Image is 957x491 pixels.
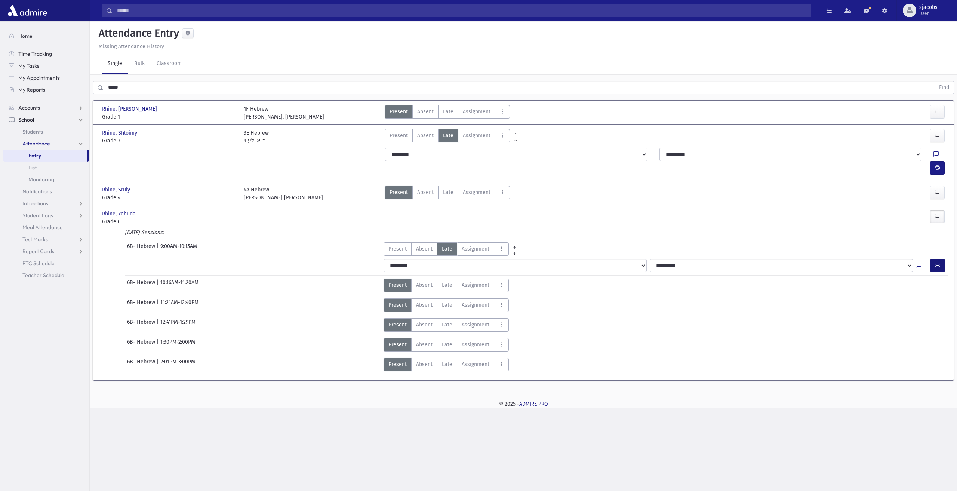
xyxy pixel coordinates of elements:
[462,245,489,253] span: Assignment
[3,209,89,221] a: Student Logs
[28,164,37,171] span: List
[462,341,489,349] span: Assignment
[3,269,89,281] a: Teacher Schedule
[102,105,159,113] span: Rhine, [PERSON_NAME]
[442,321,452,329] span: Late
[28,152,41,159] span: Entry
[442,341,452,349] span: Late
[388,301,407,309] span: Present
[935,81,954,94] button: Find
[6,3,49,18] img: AdmirePro
[443,132,453,139] span: Late
[22,272,64,279] span: Teacher Schedule
[462,281,489,289] span: Assignment
[102,113,236,121] span: Grade 1
[3,30,89,42] a: Home
[22,200,48,207] span: Infractions
[160,318,196,332] span: 12:41PM-1:29PM
[443,108,453,116] span: Late
[22,128,43,135] span: Students
[463,188,490,196] span: Assignment
[157,338,160,352] span: |
[384,318,509,332] div: AttTypes
[384,338,509,352] div: AttTypes
[18,104,40,111] span: Accounts
[28,176,54,183] span: Monitoring
[442,360,452,368] span: Late
[384,298,509,312] div: AttTypes
[3,48,89,60] a: Time Tracking
[102,210,137,218] span: Rhine, Yehuda
[463,132,490,139] span: Assignment
[160,298,199,312] span: 11:21AM-12:40PM
[417,108,434,116] span: Absent
[519,401,548,407] a: ADMIRE PRO
[919,4,938,10] span: sjacobs
[416,281,433,289] span: Absent
[157,242,160,256] span: |
[417,132,434,139] span: Absent
[151,53,188,74] a: Classroom
[127,338,157,352] span: 6B- Hebrew
[385,186,510,202] div: AttTypes
[385,129,510,145] div: AttTypes
[96,27,179,40] h5: Attendance Entry
[3,150,87,162] a: Entry
[3,138,89,150] a: Attendance
[388,341,407,349] span: Present
[18,50,52,57] span: Time Tracking
[3,185,89,197] a: Notifications
[390,108,408,116] span: Present
[160,358,195,371] span: 2:01PM-3:00PM
[3,162,89,174] a: List
[462,301,489,309] span: Assignment
[3,245,89,257] a: Report Cards
[3,233,89,245] a: Test Marks
[127,358,157,371] span: 6B- Hebrew
[22,212,53,219] span: Student Logs
[443,188,453,196] span: Late
[416,321,433,329] span: Absent
[157,279,160,292] span: |
[416,301,433,309] span: Absent
[22,140,50,147] span: Attendance
[127,318,157,332] span: 6B- Hebrew
[157,298,160,312] span: |
[102,53,128,74] a: Single
[3,72,89,84] a: My Appointments
[127,242,157,256] span: 6B- Hebrew
[102,400,945,408] div: © 2025 -
[102,194,236,202] span: Grade 4
[127,279,157,292] span: 6B- Hebrew
[102,218,236,225] span: Grade 6
[462,360,489,368] span: Assignment
[385,105,510,121] div: AttTypes
[22,236,48,243] span: Test Marks
[3,126,89,138] a: Students
[244,129,269,145] div: 3E Hebrew ר' א. לעווי
[22,260,55,267] span: PTC Schedule
[18,74,60,81] span: My Appointments
[3,174,89,185] a: Monitoring
[99,43,164,50] u: Missing Attendance History
[384,358,509,371] div: AttTypes
[160,242,197,256] span: 9:00AM-10:15AM
[919,10,938,16] span: User
[463,108,490,116] span: Assignment
[96,43,164,50] a: Missing Attendance History
[509,248,520,254] a: All Later
[416,245,433,253] span: Absent
[22,248,54,255] span: Report Cards
[102,186,132,194] span: Rhine, Sruly
[3,197,89,209] a: Infractions
[125,229,164,236] i: [DATE] Sessions:
[157,318,160,332] span: |
[442,301,452,309] span: Late
[22,224,63,231] span: Meal Attendance
[384,242,520,256] div: AttTypes
[388,321,407,329] span: Present
[3,257,89,269] a: PTC Schedule
[160,279,199,292] span: 10:16AM-11:20AM
[442,281,452,289] span: Late
[18,62,39,69] span: My Tasks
